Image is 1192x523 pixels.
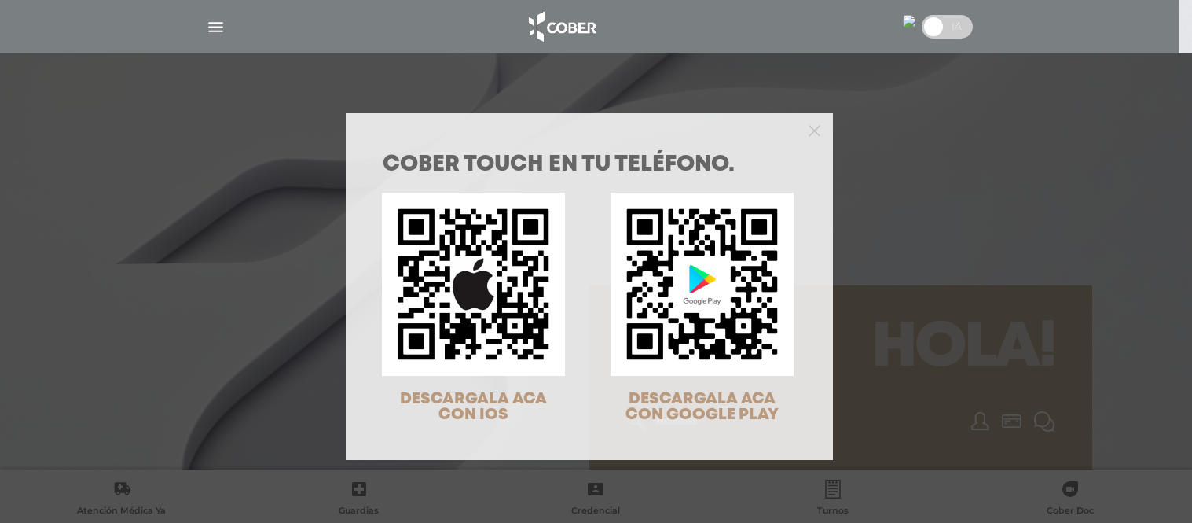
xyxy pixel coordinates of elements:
h1: COBER TOUCH en tu teléfono. [383,154,796,176]
img: qr-code [382,193,565,376]
button: Close [809,123,820,137]
span: DESCARGALA ACA CON GOOGLE PLAY [625,392,779,422]
span: DESCARGALA ACA CON IOS [400,392,547,422]
img: qr-code [611,193,794,376]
